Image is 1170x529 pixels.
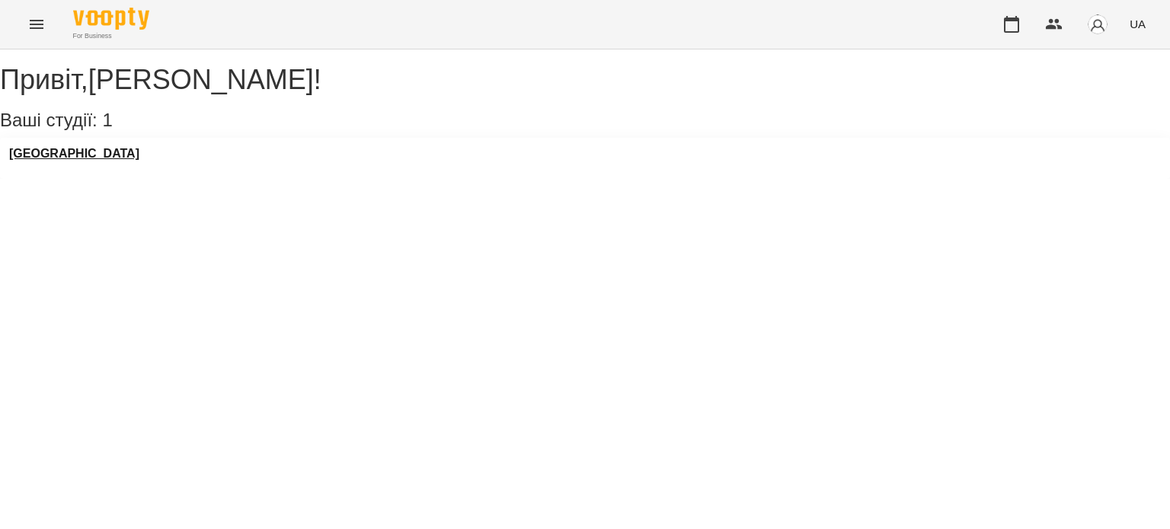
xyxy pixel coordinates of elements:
img: avatar_s.png [1087,14,1108,35]
span: UA [1130,16,1146,32]
button: UA [1124,10,1152,38]
button: Menu [18,6,55,43]
span: For Business [73,31,149,41]
span: 1 [102,110,112,130]
a: [GEOGRAPHIC_DATA] [9,147,139,161]
img: Voopty Logo [73,8,149,30]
